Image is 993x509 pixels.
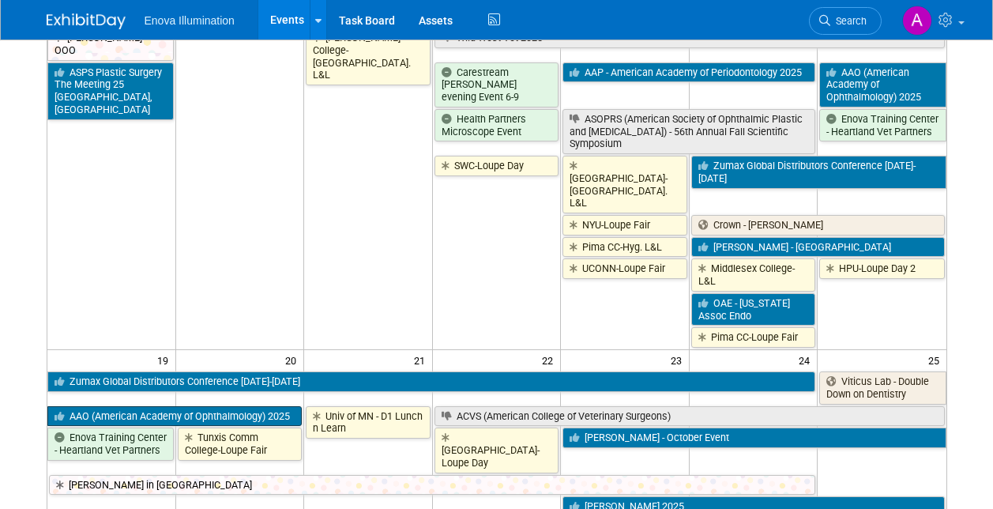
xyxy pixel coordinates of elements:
[49,475,816,496] a: [PERSON_NAME] in [GEOGRAPHIC_DATA]
[819,371,946,404] a: Viticus Lab - Double Down on Dentistry
[830,15,867,27] span: Search
[562,215,687,236] a: NYU-Loupe Fair
[691,156,946,188] a: Zumax Global Distributors Conference [DATE]-[DATE]
[562,156,687,213] a: [GEOGRAPHIC_DATA]-[GEOGRAPHIC_DATA]. L&L
[809,7,882,35] a: Search
[434,428,559,473] a: [GEOGRAPHIC_DATA]-Loupe Day
[819,62,946,107] a: AAO (American Academy of Ophthalmology) 2025
[434,62,559,107] a: Carestream [PERSON_NAME] evening Event 6-9
[145,14,235,27] span: Enova Illumination
[178,428,303,460] a: Tunxis Comm College-Loupe Fair
[562,109,815,154] a: ASOPRS (American Society of Ophthalmic Plastic and [MEDICAL_DATA]) - 56th Annual Fall Scientific ...
[47,28,174,60] a: [PERSON_NAME] - OOO
[691,237,945,258] a: [PERSON_NAME] - [GEOGRAPHIC_DATA]
[691,293,816,326] a: OAE - [US_STATE] Assoc Endo
[540,350,560,370] span: 22
[434,156,559,176] a: SWC-Loupe Day
[47,62,174,120] a: ASPS Plastic Surgery The Meeting 25 [GEOGRAPHIC_DATA], [GEOGRAPHIC_DATA]
[797,350,817,370] span: 24
[412,350,432,370] span: 21
[562,62,815,83] a: AAP - American Academy of Periodontology 2025
[434,109,559,141] a: Health Partners Microscope Event
[434,406,945,427] a: ACVS (American College of Veterinary Surgeons)
[669,350,689,370] span: 23
[927,350,946,370] span: 25
[306,28,431,85] a: [PERSON_NAME] College-[GEOGRAPHIC_DATA]. L&L
[691,327,816,348] a: Pima CC-Loupe Fair
[691,258,816,291] a: Middlesex College-L&L
[562,258,687,279] a: UCONN-Loupe Fair
[284,350,303,370] span: 20
[306,406,431,439] a: Univ of MN - D1 Lunch n Learn
[562,237,687,258] a: Pima CC-Hyg. L&L
[819,109,946,141] a: Enova Training Center - Heartland Vet Partners
[819,258,944,279] a: HPU-Loupe Day 2
[47,428,174,460] a: Enova Training Center - Heartland Vet Partners
[562,428,946,448] a: [PERSON_NAME] - October Event
[47,406,303,427] a: AAO (American Academy of Ophthalmology) 2025
[47,371,816,392] a: Zumax Global Distributors Conference [DATE]-[DATE]
[47,13,126,29] img: ExhibitDay
[902,6,932,36] img: Andrea Miller
[156,350,175,370] span: 19
[691,215,945,236] a: Crown - [PERSON_NAME]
